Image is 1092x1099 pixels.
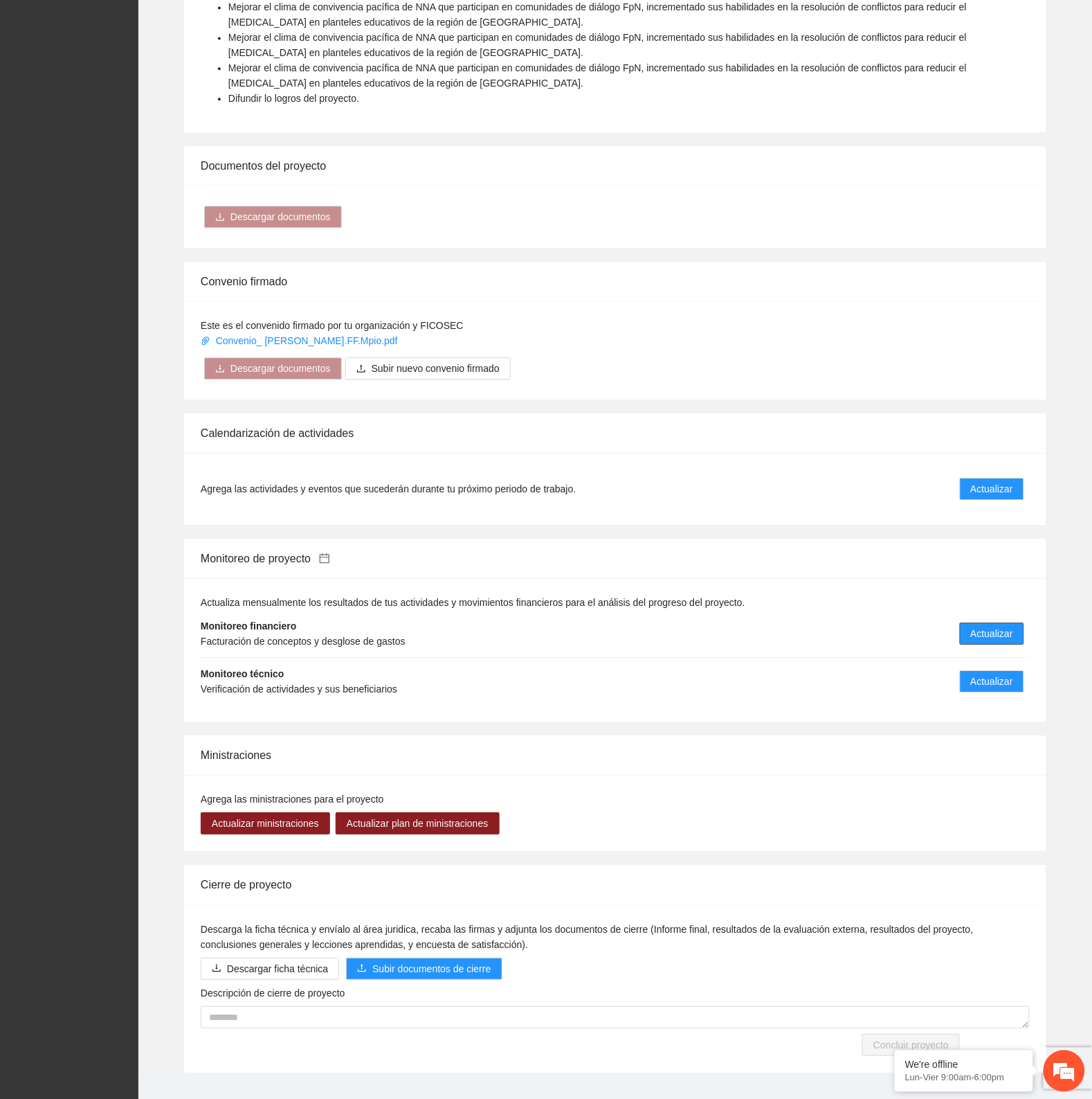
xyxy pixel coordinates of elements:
[230,209,331,224] span: Descargar documentos
[201,794,384,805] span: Agrega las ministraciones para el proyecto
[201,146,1030,186] div: Documentos del proyecto
[311,553,330,564] a: calendar
[228,32,967,58] span: Mejorar el clima de convivencia pacífica de NNA que participan en comunidades de diálogo FpN, inc...
[72,71,233,89] div: Dejar un mensaje
[356,364,366,375] span: upload
[201,262,1030,301] div: Convenio firmado
[319,553,330,564] span: calendar
[201,413,1030,453] div: Calendarización de actividades
[201,924,974,950] span: Descarga la ficha técnica y envíalo al área juridica, recaba las firmas y adjunta los documentos ...
[201,481,576,497] span: Agrega las actividades y eventos que sucederán durante tu próximo periodo de trabajo.
[862,1034,960,1056] button: Concluir proyecto
[201,597,745,608] span: Actualiza mensualmente los resultados de tus actividades y movimientos financieros para el anális...
[228,62,967,89] span: Mejorar el clima de convivencia pacífica de NNA que participan en comunidades de diálogo FpN, inc...
[346,958,502,980] button: uploadSubir documentos de cierre
[346,963,502,974] span: uploadSubir documentos de cierre
[971,481,1013,497] span: Actualizar
[971,674,1013,689] span: Actualizar
[215,212,225,223] span: download
[228,93,359,104] span: Difundir lo logros del proyecto.
[345,357,511,379] button: uploadSubir nuevo convenio firmado
[201,336,210,346] span: paper-clip
[201,335,401,346] a: Convenio_ [PERSON_NAME].FF.Mpio.pdf
[201,958,339,980] button: downloadDescargar ficha técnica
[905,1073,1023,1083] p: Lun-Vier 9:00am-6:00pm
[372,361,500,376] span: Subir nuevo convenio firmado
[336,812,500,834] button: Actualizar plan de ministraciones
[230,361,331,376] span: Descargar documentos
[201,620,296,632] strong: Monitoreo financiero
[971,626,1013,641] span: Actualizar
[201,683,397,695] span: Verificación de actividades y sus beneficiarios
[7,378,264,427] textarea: Escriba su mensaje aquí y haga clic en “Enviar”
[201,963,339,974] a: downloadDescargar ficha técnica
[201,1006,1030,1028] textarea: Descripción de cierre de proyecto
[960,623,1024,645] button: Actualizar
[227,961,328,976] span: Descargar ficha técnica
[905,1060,1023,1071] div: We're offline
[336,818,500,829] a: Actualizar plan de ministraciones
[26,185,244,325] span: Estamos sin conexión. Déjenos un mensaje.
[215,364,225,375] span: download
[201,320,464,331] span: Este es el convenido firmado por tu organización y FICOSEC
[201,818,330,829] a: Actualizar ministraciones
[206,427,251,445] em: Enviar
[227,7,260,40] div: Minimizar ventana de chat en vivo
[204,357,342,379] button: downloadDescargar documentos
[201,735,1030,775] div: Ministraciones
[212,816,319,831] span: Actualizar ministraciones
[347,816,489,831] span: Actualizar plan de ministraciones
[212,963,221,974] span: download
[960,478,1024,500] button: Actualizar
[201,985,345,1001] label: Descripción de cierre de proyecto
[201,812,330,834] button: Actualizar ministraciones
[201,668,284,679] strong: Monitoreo técnico
[201,865,1030,904] div: Cierre de proyecto
[345,363,511,374] span: uploadSubir nuevo convenio firmado
[960,670,1024,693] button: Actualizar
[228,1,967,28] span: Mejorar el clima de convivencia pacífica de NNA que participan en comunidades de diálogo FpN, inc...
[201,636,406,647] span: Facturación de conceptos y desglose de gastos
[204,206,342,228] button: downloadDescargar documentos
[201,539,1030,578] div: Monitoreo de proyecto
